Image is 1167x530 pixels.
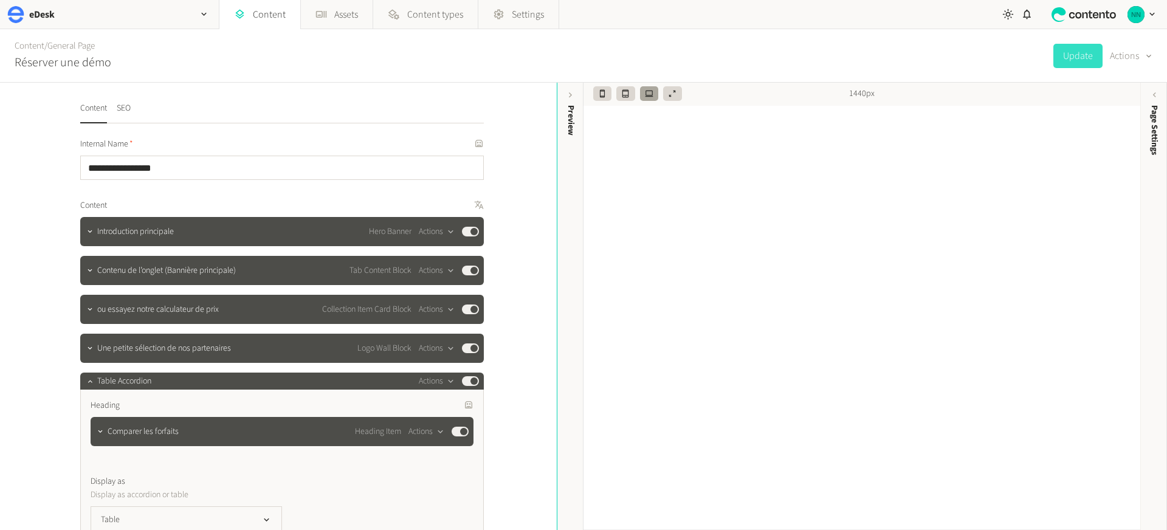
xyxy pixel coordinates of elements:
[419,302,455,317] button: Actions
[80,102,107,123] button: Content
[7,6,24,23] img: eDesk
[117,102,131,123] button: SEO
[97,264,236,277] span: Contenu de l’onglet (Bannière principale)
[512,7,544,22] span: Settings
[1148,105,1161,155] span: Page Settings
[349,264,411,277] span: Tab Content Block
[357,342,411,355] span: Logo Wall Block
[1127,6,1145,23] img: Nikola Nikolov
[44,40,47,52] span: /
[1110,44,1152,68] button: Actions
[97,225,174,238] span: Introduction principale
[849,88,875,100] span: 1440px
[97,303,219,316] span: ou essayez notre calculateur de prix
[80,138,133,151] span: Internal Name
[419,374,455,388] button: Actions
[419,263,455,278] button: Actions
[97,342,231,355] span: Une petite sélection de nos partenaires
[29,7,55,22] h2: eDesk
[369,225,411,238] span: Hero Banner
[47,40,95,52] a: General Page
[565,105,577,136] div: Preview
[419,224,455,239] button: Actions
[419,341,455,356] button: Actions
[108,425,179,438] span: Comparer les forfaits
[1053,44,1103,68] button: Update
[15,53,111,72] h2: Réserver une démo
[407,7,463,22] span: Content types
[15,40,44,52] a: Content
[408,424,444,439] button: Actions
[91,399,120,412] span: Heading
[91,475,125,488] span: Display as
[97,375,151,388] span: Table Accordion
[322,303,411,316] span: Collection Item Card Block
[80,199,107,212] span: Content
[91,488,367,501] p: Display as accordion or table
[355,425,401,438] span: Heading Item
